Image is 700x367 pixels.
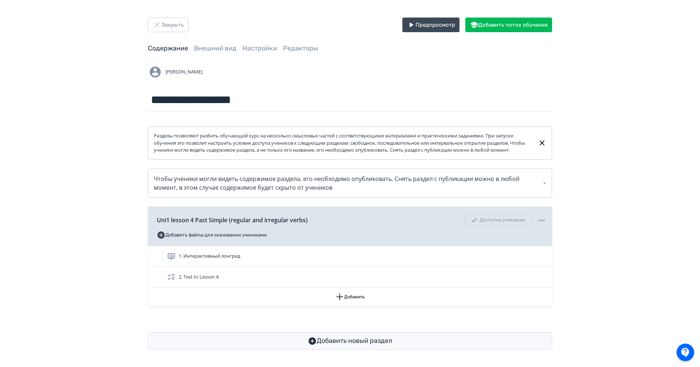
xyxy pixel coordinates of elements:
a: Внешний вид [194,44,237,52]
div: Разделы позволяют разбить обучающий курс на несколько смысловых частей с соответствующими материа... [154,132,532,154]
div: Доступно ученикам [465,215,532,226]
span: Uni1 lesson 4 Past Simple (regular and irregular verbs) [157,216,308,224]
div: 2. Test to Lesson 4 [148,267,552,288]
a: Редакторы [283,44,318,52]
a: Настройки [242,44,277,52]
span: 1. Интерактивный лонгрид [179,253,240,260]
button: Добавить [148,288,552,306]
button: Закрыть [148,18,189,32]
button: Предпросмотр [402,18,459,32]
span: 2. Test to Lesson 4 [179,273,219,281]
span: [PERSON_NAME] [165,68,202,76]
button: Добавить поток обучения [465,18,552,32]
a: Содержание [148,44,188,52]
div: Чтобы ученики могли видеть содержимое раздела, его необходимо опубликовать. Снять раздел с публик... [154,174,546,192]
button: Добавить файлы для скачивания учениками [157,229,267,241]
div: 1. Интерактивный лонгрид [148,246,552,267]
button: Добавить новый раздел [148,332,552,350]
